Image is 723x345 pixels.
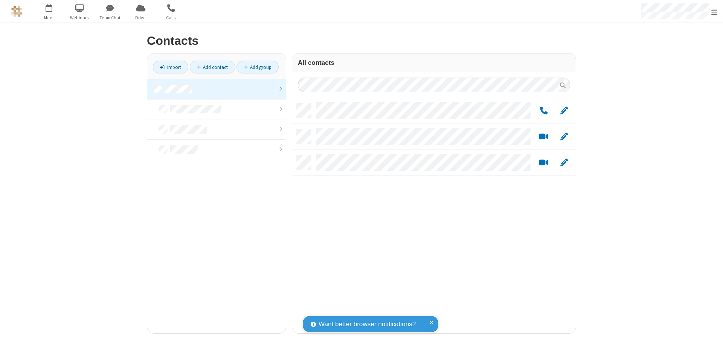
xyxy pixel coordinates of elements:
[557,106,571,116] button: Edit
[11,6,23,17] img: QA Selenium DO NOT DELETE OR CHANGE
[153,61,188,73] a: Import
[536,132,551,142] button: Start a video meeting
[190,61,235,73] a: Add contact
[35,14,63,21] span: Meet
[536,106,551,116] button: Call by phone
[127,14,155,21] span: Drive
[66,14,94,21] span: Webinars
[292,98,576,333] div: grid
[157,14,185,21] span: Calls
[557,132,571,142] button: Edit
[147,34,576,47] h2: Contacts
[557,158,571,168] button: Edit
[96,14,124,21] span: Team Chat
[536,158,551,168] button: Start a video meeting
[319,319,416,329] span: Want better browser notifications?
[236,61,279,73] a: Add group
[298,59,570,66] h3: All contacts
